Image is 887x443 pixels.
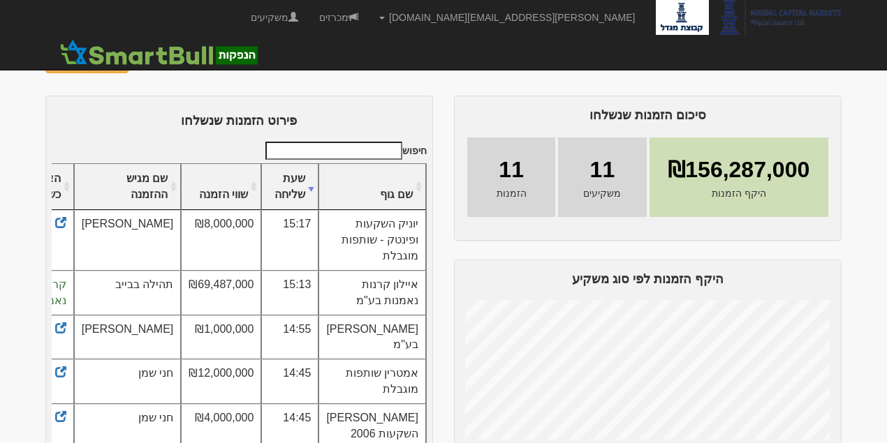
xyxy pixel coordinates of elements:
img: SmartBull Logo [56,38,261,66]
td: [PERSON_NAME] בע"מ [318,315,426,360]
td: ₪69,487,000 [181,271,261,315]
span: 11 [499,154,524,186]
input: חיפוש [265,142,402,160]
span: היקף הזמנות לפי סוג משקיע [572,272,724,286]
td: [PERSON_NAME] [74,315,182,360]
td: ₪1,000,000 [181,315,261,360]
span: ₪156,287,000 [668,154,809,186]
td: 14:55 [261,315,318,360]
td: חני שמן [74,359,182,404]
td: [PERSON_NAME] [74,210,182,271]
label: חיפוש [261,142,427,160]
td: יוניק השקעות ופינטק - שותפות מוגבלת [318,210,426,271]
span: משקיעים [583,186,621,200]
th: שם מגיש ההזמנה : activate to sort column ascending [74,164,182,211]
span: 11 [590,154,615,186]
span: פירוט הזמנות שנשלחו [181,114,297,128]
span: היקף הזמנות [712,186,766,200]
td: תהילה בבייב [74,271,182,315]
td: 15:17 [261,210,318,271]
td: ₪8,000,000 [181,210,261,271]
th: שווי הזמנה : activate to sort column ascending [181,164,261,211]
span: הזמנות [497,186,527,200]
td: ₪12,000,000 [181,359,261,404]
td: 14:45 [261,359,318,404]
td: אמטרין שותפות מוגבלת [318,359,426,404]
td: איילון קרנות נאמנות בע"מ [318,271,426,315]
th: שם גוף : activate to sort column ascending [318,164,426,211]
th: שעת שליחה : activate to sort column ascending [261,164,318,211]
span: סיכום הזמנות שנשלחו [589,108,706,122]
td: 15:13 [261,271,318,315]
